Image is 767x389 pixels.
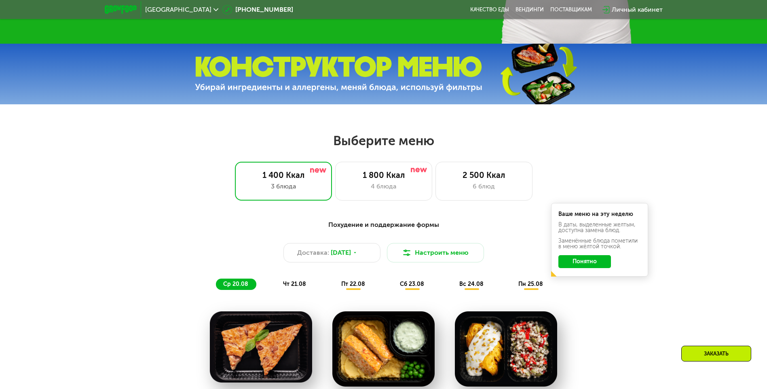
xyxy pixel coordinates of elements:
span: пн 25.08 [518,281,543,288]
button: Понятно [558,255,611,268]
span: Доставка: [297,248,329,258]
div: Личный кабинет [612,5,663,15]
h2: Выберите меню [26,133,741,149]
span: сб 23.08 [400,281,424,288]
a: Качество еды [470,6,509,13]
div: 1 400 Ккал [243,170,323,180]
div: Похудение и поддержание формы [144,220,623,230]
span: [DATE] [331,248,351,258]
span: [GEOGRAPHIC_DATA] [145,6,211,13]
div: Ваше меню на эту неделю [558,211,641,217]
button: Настроить меню [387,243,484,262]
div: 6 блюд [444,182,524,191]
div: 1 800 Ккал [344,170,424,180]
span: пт 22.08 [341,281,365,288]
div: Заказать [681,346,751,362]
div: В даты, выделенные желтым, доступна замена блюд. [558,222,641,233]
div: 3 блюда [243,182,323,191]
span: чт 21.08 [283,281,306,288]
a: [PHONE_NUMBER] [222,5,293,15]
div: 2 500 Ккал [444,170,524,180]
span: ср 20.08 [223,281,248,288]
a: Вендинги [516,6,544,13]
div: Заменённые блюда пометили в меню жёлтой точкой. [558,238,641,249]
span: вс 24.08 [459,281,484,288]
div: поставщикам [550,6,592,13]
div: 4 блюда [344,182,424,191]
